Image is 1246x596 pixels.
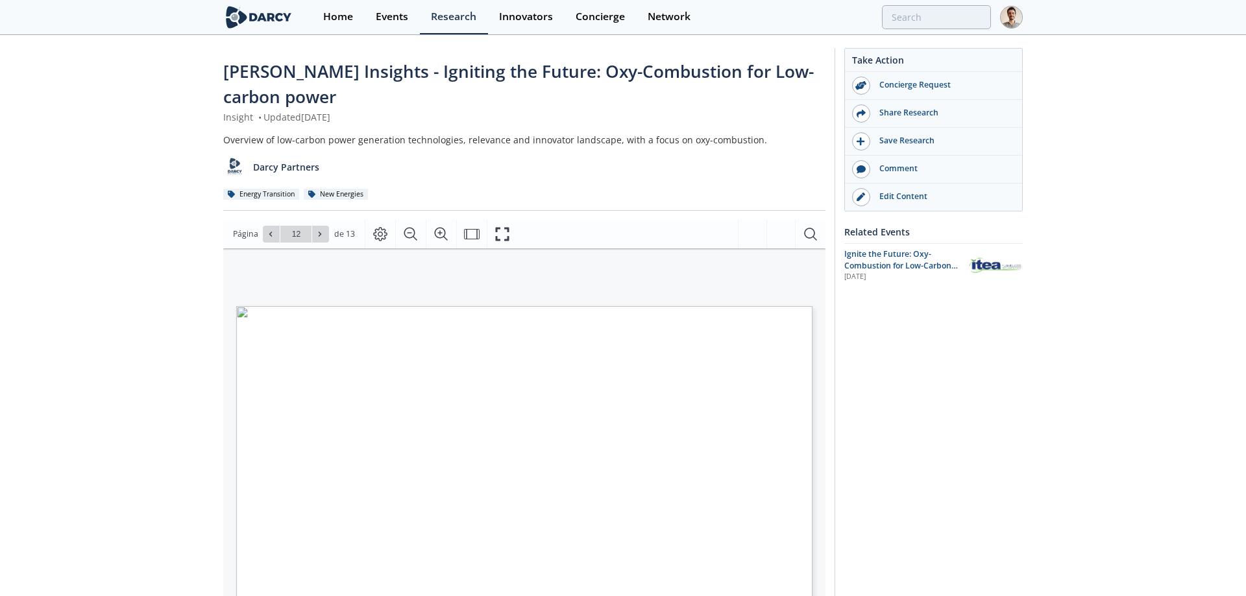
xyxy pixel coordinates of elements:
[376,12,408,22] div: Events
[253,160,319,174] p: Darcy Partners
[1191,544,1233,583] iframe: chat widget
[844,248,1023,283] a: Ignite the Future: Oxy-Combustion for Low-Carbon Power [DATE] ITEA spa
[223,60,814,108] span: [PERSON_NAME] Insights - Igniting the Future: Oxy-Combustion for Low-carbon power
[223,6,294,29] img: logo-wide.svg
[870,135,1016,147] div: Save Research
[844,272,959,282] div: [DATE]
[844,221,1023,243] div: Related Events
[870,79,1016,91] div: Concierge Request
[1000,6,1023,29] img: Profile
[845,184,1022,211] a: Edit Content
[499,12,553,22] div: Innovators
[968,256,1023,274] img: ITEA spa
[870,107,1016,119] div: Share Research
[223,110,825,124] div: Insight Updated [DATE]
[304,189,368,200] div: New Energies
[870,163,1016,174] div: Comment
[223,189,299,200] div: Energy Transition
[844,248,958,283] span: Ignite the Future: Oxy-Combustion for Low-Carbon Power
[576,12,625,22] div: Concierge
[882,5,991,29] input: Advanced Search
[431,12,476,22] div: Research
[648,12,690,22] div: Network
[845,53,1022,72] div: Take Action
[870,191,1016,202] div: Edit Content
[256,111,263,123] span: •
[323,12,353,22] div: Home
[223,133,825,147] div: Overview of low-carbon power generation technologies, relevance and innovator landscape, with a f...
